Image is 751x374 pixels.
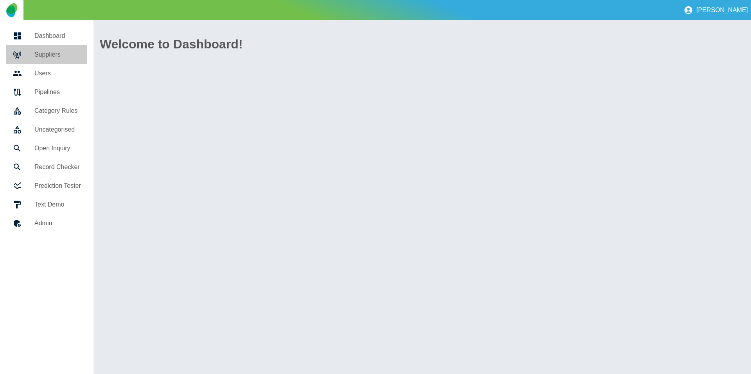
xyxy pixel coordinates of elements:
[696,7,748,14] p: [PERSON_NAME]
[6,139,87,158] a: Open Inquiry
[34,87,81,97] h5: Pipelines
[6,3,17,17] img: Logo
[6,83,87,102] a: Pipelines
[681,2,751,18] button: [PERSON_NAME]
[34,69,81,78] h5: Users
[34,181,81,191] h5: Prediction Tester
[34,50,81,59] h5: Suppliers
[6,214,87,233] a: Admin
[100,35,745,53] h1: Welcome to Dashboard!
[34,144,81,153] h5: Open Inquiry
[34,200,81,209] h5: Text Demo
[6,158,87,176] a: Record Checker
[6,45,87,64] a: Suppliers
[34,125,81,134] h5: Uncategorised
[34,162,81,172] h5: Record Checker
[6,102,87,120] a: Category Rules
[6,176,87,195] a: Prediction Tester
[6,27,87,45] a: Dashboard
[34,106,81,116] h5: Category Rules
[34,31,81,41] h5: Dashboard
[34,219,81,228] h5: Admin
[6,120,87,139] a: Uncategorised
[6,64,87,83] a: Users
[6,195,87,214] a: Text Demo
